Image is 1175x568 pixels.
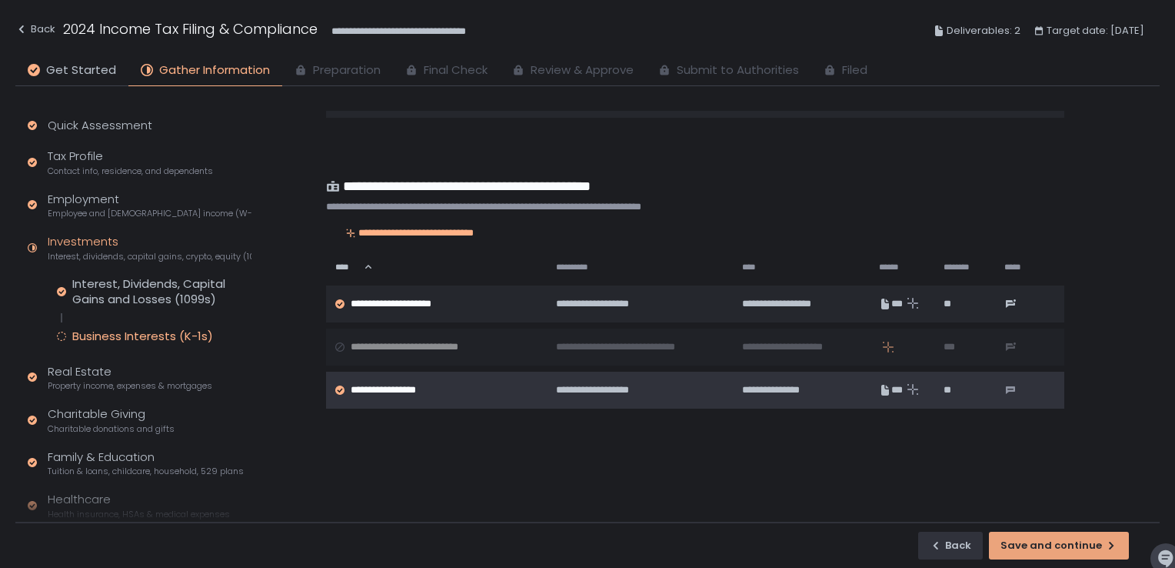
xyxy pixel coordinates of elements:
div: Back [930,539,971,553]
span: Submit to Authorities [677,62,799,79]
div: Quick Assessment [48,117,152,135]
span: Charitable donations and gifts [48,423,175,435]
div: Healthcare [48,491,230,520]
div: Family & Education [48,449,244,478]
div: Back [15,20,55,38]
span: Interest, dividends, capital gains, crypto, equity (1099s, K-1s) [48,251,251,262]
button: Save and continue [989,532,1129,560]
span: Target date: [DATE] [1047,22,1144,40]
span: Gather Information [159,62,270,79]
span: Contact info, residence, and dependents [48,165,213,177]
div: Employment [48,191,251,220]
div: Investments [48,233,251,262]
div: Charitable Giving [48,406,175,435]
span: Review & Approve [531,62,634,79]
span: Final Check [424,62,488,79]
span: Employee and [DEMOGRAPHIC_DATA] income (W-2s) [48,208,251,219]
span: Filed [842,62,867,79]
span: Deliverables: 2 [947,22,1020,40]
div: Business Interests (K-1s) [72,329,213,344]
h1: 2024 Income Tax Filing & Compliance [63,18,318,39]
div: Real Estate [48,363,212,393]
span: Preparation [313,62,381,79]
div: Save and continue [1000,539,1117,553]
span: Health insurance, HSAs & medical expenses [48,509,230,520]
button: Back [15,18,55,44]
div: Interest, Dividends, Capital Gains and Losses (1099s) [72,276,251,307]
span: Tuition & loans, childcare, household, 529 plans [48,466,244,477]
span: Property income, expenses & mortgages [48,380,212,392]
button: Back [918,532,983,560]
span: Get Started [46,62,116,79]
div: Tax Profile [48,148,213,177]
